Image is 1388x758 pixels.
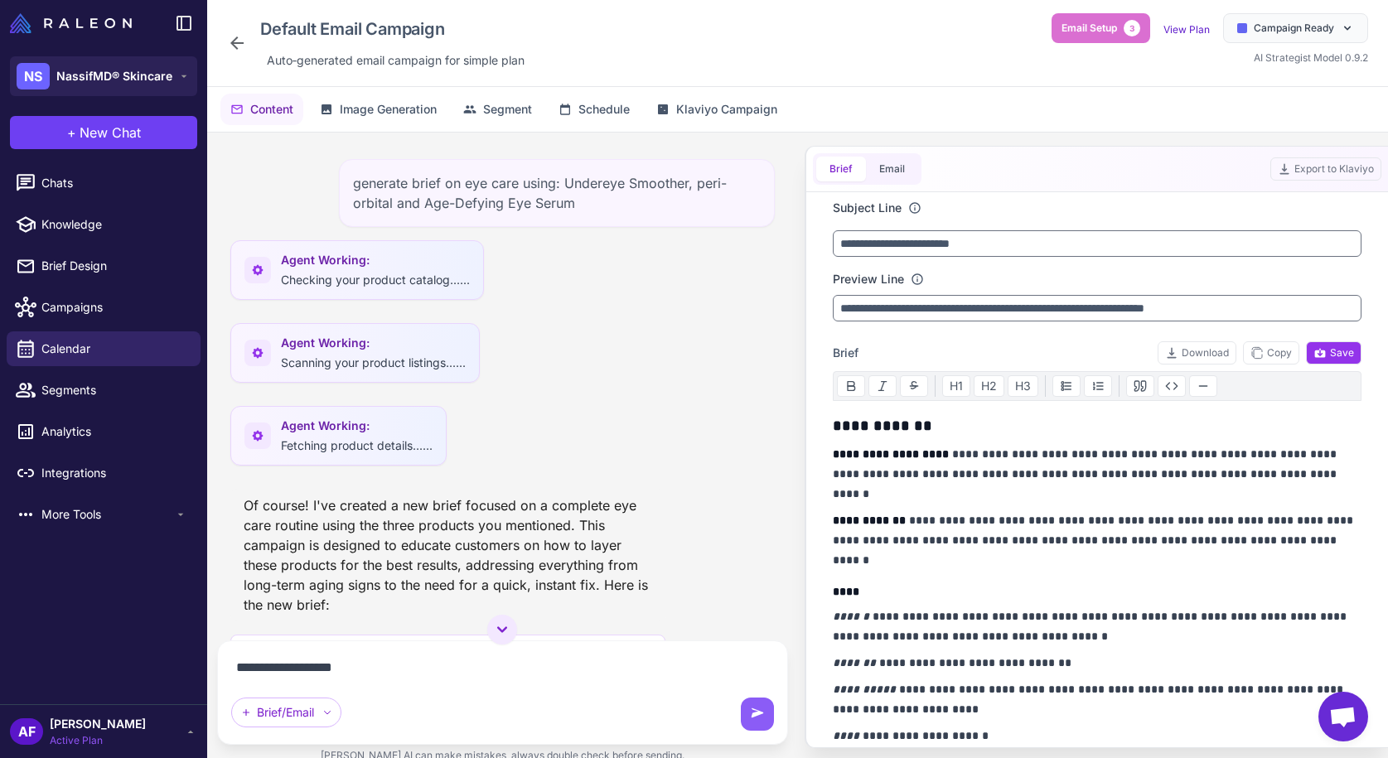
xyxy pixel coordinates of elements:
img: Raleon Logo [10,13,132,33]
button: Image Generation [310,94,447,125]
button: Save [1306,341,1361,365]
a: View Plan [1163,23,1210,36]
span: AI Strategist Model 0.9.2 [1254,51,1368,64]
span: Fetching product details...... [281,438,433,452]
span: Save [1313,345,1354,360]
span: Agent Working: [281,251,470,269]
span: Content [250,100,293,118]
span: Brief Design [41,257,187,275]
span: Checking your product catalog...... [281,273,470,287]
div: Brief/Email [231,698,341,727]
span: Analytics [41,422,187,441]
span: More Tools [41,505,174,524]
span: Chats [41,174,187,192]
div: generate brief on eye care using: Undereye Smoother, peri-orbital and Age-Defying Eye Serum [339,159,774,227]
label: Preview Line [833,270,904,288]
a: Integrations [7,456,201,490]
div: Of course! I've created a new brief focused on a complete eye care routine using the three produc... [230,489,665,621]
span: [PERSON_NAME] [50,715,146,733]
span: Scanning your product listings...... [281,355,466,369]
div: NS [17,63,50,89]
span: Integrations [41,464,187,482]
button: +New Chat [10,116,197,149]
div: Click to edit campaign name [254,13,531,45]
button: H1 [942,375,970,397]
div: Open chat [1318,692,1368,741]
button: Download [1158,341,1236,365]
button: Export to Klaviyo [1270,157,1381,181]
button: Brief [816,157,866,181]
a: Knowledge [7,207,201,242]
span: Calendar [41,340,187,358]
span: Active Plan [50,733,146,748]
span: Knowledge [41,215,187,234]
a: Segments [7,373,201,408]
span: Brief [833,344,858,362]
span: Copy [1250,345,1292,360]
button: Klaviyo Campaign [646,94,787,125]
button: H3 [1008,375,1038,397]
label: Subject Line [833,199,902,217]
span: Klaviyo Campaign [676,100,777,118]
span: Image Generation [340,100,437,118]
button: Segment [453,94,542,125]
span: Campaigns [41,298,187,316]
button: Email Setup3 [1052,13,1150,43]
span: Campaign Ready [1254,21,1334,36]
button: Content [220,94,303,125]
a: Calendar [7,331,201,366]
button: H2 [974,375,1004,397]
span: NassifMD® Skincare [56,67,172,85]
a: Campaigns [7,290,201,325]
a: Brief Design [7,249,201,283]
a: Raleon Logo [10,13,138,33]
span: Agent Working: [281,334,466,352]
span: Email Setup [1062,21,1117,36]
div: AF [10,718,43,745]
div: Click to edit description [260,48,531,73]
span: + [67,123,76,142]
button: NSNassifMD® Skincare [10,56,197,96]
span: Segment [483,100,532,118]
span: 3 [1124,20,1140,36]
span: Schedule [578,100,630,118]
span: Auto‑generated email campaign for simple plan [267,51,525,70]
span: New Chat [80,123,141,142]
button: Copy [1243,341,1299,365]
a: Chats [7,166,201,200]
button: Email [866,157,918,181]
a: Analytics [7,414,201,449]
button: Schedule [549,94,640,125]
span: Agent Working: [281,417,433,435]
span: Segments [41,381,187,399]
